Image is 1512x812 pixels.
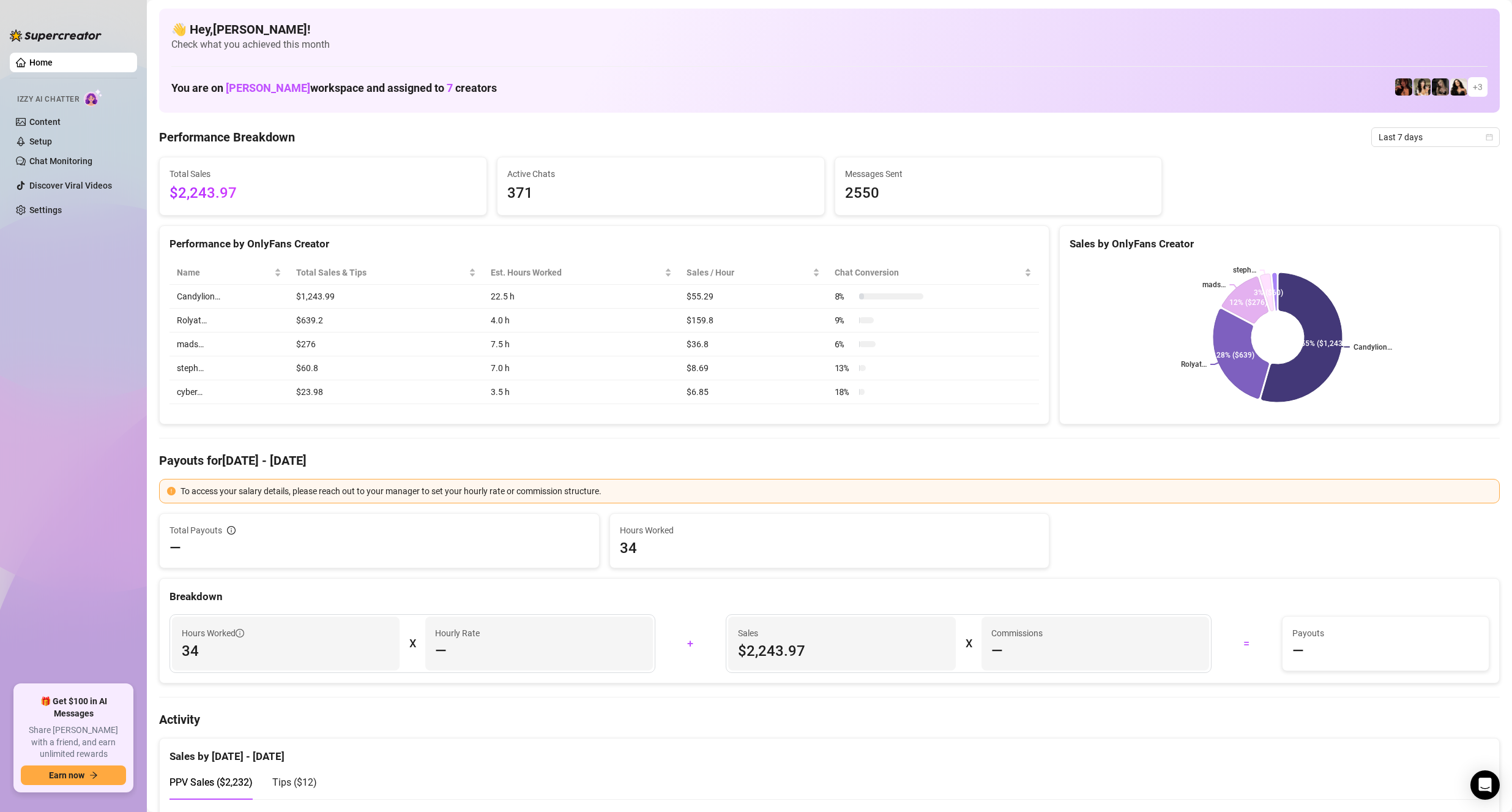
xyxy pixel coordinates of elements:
span: Earn now [49,770,84,780]
div: Sales by OnlyFans Creator [1070,236,1489,252]
span: — [169,538,181,558]
td: steph… [169,356,289,380]
span: [PERSON_NAME] [226,81,310,94]
th: Total Sales & Tips [289,261,483,285]
span: Name [177,266,272,279]
span: Messages Sent [845,167,1152,181]
td: $276 [289,333,483,356]
img: logo-BBDzfeDw.svg [10,29,102,42]
div: To access your salary details, please reach out to your manager to set your hourly rate or commis... [181,484,1492,498]
td: Candylion… [169,285,289,309]
article: Hourly Rate [435,626,480,640]
td: 7.0 h [483,356,679,380]
td: $55.29 [679,285,827,309]
span: Last 7 days [1379,128,1492,146]
span: Izzy AI Chatter [17,94,79,105]
td: $639.2 [289,309,483,333]
span: 7 [447,81,453,94]
text: Rolyat… [1181,360,1207,369]
th: Name [169,261,289,285]
button: Earn nowarrow-right [21,765,126,785]
span: Hours Worked [182,626,244,640]
td: 4.0 h [483,309,679,333]
span: Share [PERSON_NAME] with a friend, and earn unlimited rewards [21,724,126,761]
td: $60.8 [289,356,483,380]
text: mads… [1203,280,1226,289]
span: exclamation-circle [167,487,176,495]
span: 8 % [835,290,854,303]
span: info-circle [227,526,236,535]
span: $2,243.97 [738,641,946,661]
span: arrow-right [89,771,98,780]
td: 3.5 h [483,380,679,404]
td: mads… [169,333,289,356]
div: X [966,634,972,653]
div: X [409,634,415,653]
span: + 3 [1473,80,1483,94]
span: 9 % [835,314,854,327]
img: Rolyat [1432,78,1449,96]
span: 13 % [835,361,854,375]
img: mads [1450,78,1467,96]
span: 34 [620,538,1040,558]
span: calendar [1486,133,1493,141]
text: steph… [1233,266,1256,274]
div: Sales by [DATE] - [DATE] [169,739,1489,765]
td: $6.85 [679,380,827,404]
span: Total Sales [169,167,477,181]
td: $23.98 [289,380,483,404]
span: Total Sales & Tips [296,266,466,279]
span: PPV Sales ( $2,232 ) [169,776,253,788]
span: 371 [507,182,814,205]
img: Candylion [1413,78,1431,96]
span: Active Chats [507,167,814,181]
span: 2550 [845,182,1152,205]
span: $2,243.97 [169,182,477,205]
span: 18 % [835,385,854,399]
div: = [1219,634,1275,653]
div: Est. Hours Worked [491,266,662,279]
a: Discover Viral Videos [29,181,112,190]
span: Payouts [1292,626,1480,640]
div: Breakdown [169,588,1489,605]
span: 🎁 Get $100 in AI Messages [21,696,126,720]
span: — [435,641,447,661]
text: Candylion… [1354,343,1392,351]
td: $1,243.99 [289,285,483,309]
td: 7.5 h [483,333,679,356]
span: Chat Conversion [835,266,1022,279]
td: Rolyat… [169,309,289,333]
td: $159.8 [679,309,827,333]
a: Settings [29,205,62,215]
h4: 👋 Hey, [PERSON_NAME] ! [171,21,1488,38]
span: — [991,641,1003,661]
span: Sales [738,626,946,640]
span: — [1292,641,1304,661]
h4: Performance Breakdown [159,129,295,146]
span: Sales / Hour [687,266,810,279]
h4: Activity [159,711,1500,728]
div: Open Intercom Messenger [1470,770,1500,800]
span: Total Payouts [169,524,222,537]
span: Hours Worked [620,524,1040,537]
h1: You are on workspace and assigned to creators [171,81,497,95]
a: Content [29,117,61,127]
span: info-circle [236,629,244,637]
h4: Payouts for [DATE] - [DATE] [159,452,1500,469]
a: Setup [29,137,52,146]
span: 6 % [835,337,854,351]
th: Chat Conversion [827,261,1040,285]
span: Check what you achieved this month [171,38,1488,51]
img: steph [1395,78,1412,96]
article: Commissions [991,626,1043,640]
td: cyber… [169,380,289,404]
span: 34 [182,641,390,661]
td: 22.5 h [483,285,679,309]
a: Home [29,58,53,67]
a: Chat Monitoring [29,156,92,166]
td: $8.69 [679,356,827,380]
img: AI Chatter [84,89,103,107]
span: Tips ( $12 ) [272,776,317,788]
div: Performance by OnlyFans Creator [169,236,1039,252]
td: $36.8 [679,333,827,356]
